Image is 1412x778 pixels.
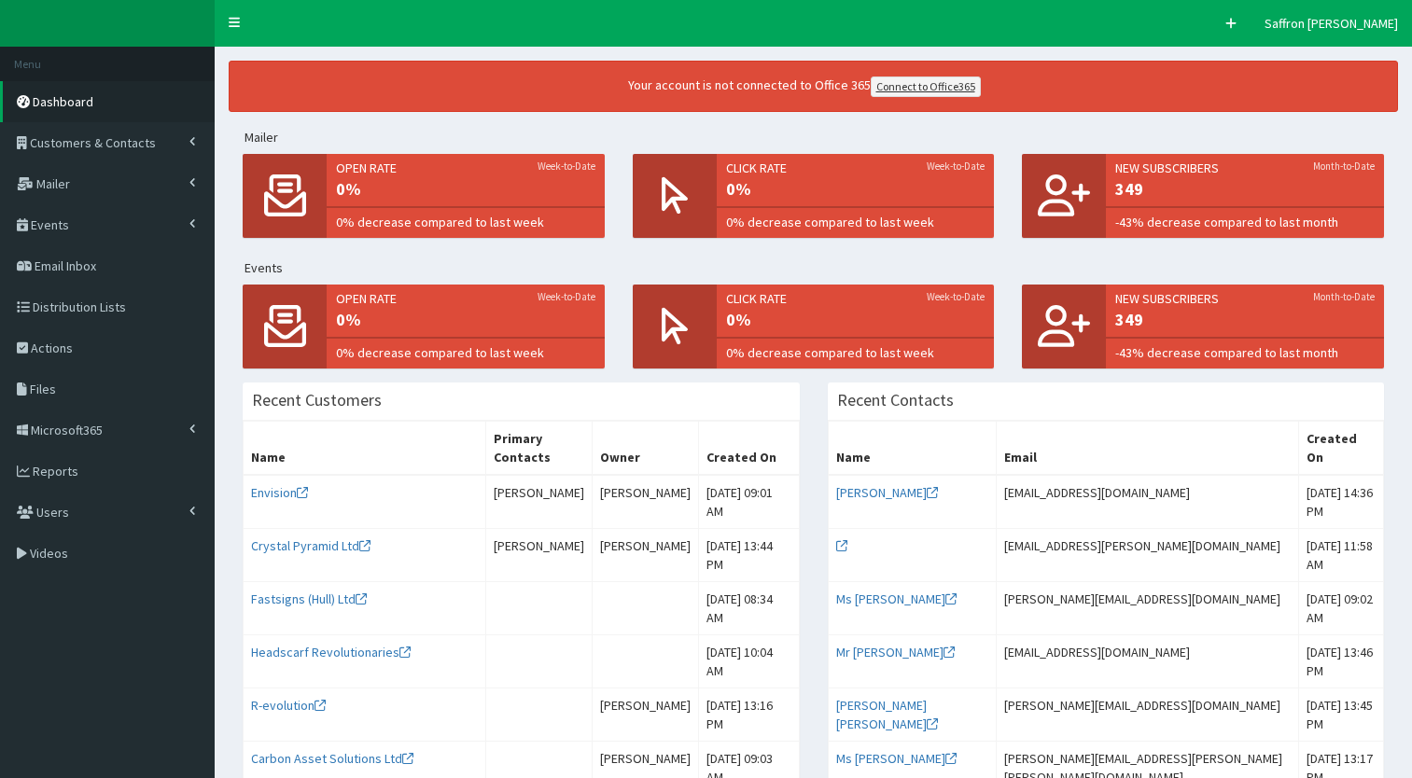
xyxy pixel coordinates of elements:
span: Open rate [336,159,595,177]
a: Fastsigns (Hull) Ltd [251,590,367,607]
th: Name [244,422,486,476]
a: Ms [PERSON_NAME] [836,590,957,607]
a: R-evolution [251,697,326,714]
td: [PERSON_NAME] [593,688,699,742]
td: [EMAIL_ADDRESS][DOMAIN_NAME] [997,475,1299,529]
a: Envision [251,484,308,501]
small: Week-to-Date [538,159,595,174]
span: Files [30,381,56,397]
span: -43% decrease compared to last month [1115,343,1375,362]
th: Created On [1299,422,1384,476]
td: [PERSON_NAME] [593,475,699,529]
h5: Events [245,261,1398,275]
th: Created On [699,422,799,476]
span: Events [31,216,69,233]
span: 0% [726,177,986,201]
span: 0% [726,308,986,332]
td: [EMAIL_ADDRESS][DOMAIN_NAME] [997,635,1299,688]
td: [PERSON_NAME] [486,475,593,529]
a: Crystal Pyramid Ltd [251,537,370,554]
span: Actions [31,340,73,356]
a: Carbon Asset Solutions Ltd [251,750,413,767]
th: Primary Contacts [486,422,593,476]
span: Click rate [726,289,986,308]
span: 0% decrease compared to last week [336,213,595,231]
a: Mr [PERSON_NAME] [836,644,955,660]
td: [DATE] 10:04 AM [699,635,799,688]
span: Users [36,504,69,521]
span: Microsoft365 [31,422,103,438]
small: Week-to-Date [927,159,985,174]
a: [PERSON_NAME] [PERSON_NAME] [836,697,938,732]
td: [DATE] 11:58 AM [1299,529,1384,582]
span: Mailer [36,175,70,192]
small: Month-to-Date [1313,289,1375,304]
th: Name [828,422,997,476]
small: Week-to-Date [538,289,595,304]
span: Dashboard [33,93,93,110]
span: Videos [30,545,68,562]
td: [DATE] 13:45 PM [1299,688,1384,742]
td: [DATE] 14:36 PM [1299,475,1384,529]
span: 349 [1115,177,1375,201]
span: Distribution Lists [33,299,126,315]
span: Reports [33,463,78,479]
td: [DATE] 13:16 PM [699,688,799,742]
th: Email [997,422,1299,476]
td: [EMAIL_ADDRESS][PERSON_NAME][DOMAIN_NAME] [997,529,1299,582]
span: Customers & Contacts [30,134,156,151]
span: Saffron [PERSON_NAME] [1265,15,1398,32]
span: 349 [1115,308,1375,332]
td: [PERSON_NAME] [593,529,699,582]
td: [PERSON_NAME][EMAIL_ADDRESS][DOMAIN_NAME] [997,582,1299,635]
small: Month-to-Date [1313,159,1375,174]
h3: Recent Contacts [837,392,954,409]
span: -43% decrease compared to last month [1115,213,1375,231]
a: Connect to Office365 [871,76,981,97]
span: New Subscribers [1115,289,1375,308]
span: New Subscribers [1115,159,1375,177]
span: 0% [336,177,595,201]
span: Click rate [726,159,986,177]
td: [PERSON_NAME] [486,529,593,582]
td: [DATE] 09:01 AM [699,475,799,529]
h5: Mailer [245,131,1398,145]
td: [DATE] 09:02 AM [1299,582,1384,635]
small: Week-to-Date [927,289,985,304]
span: Email Inbox [35,257,96,274]
span: 0% decrease compared to last week [336,343,595,362]
td: [DATE] 13:46 PM [1299,635,1384,688]
span: Open rate [336,289,595,308]
span: 0% [336,308,595,332]
span: 0% decrease compared to last week [726,343,986,362]
td: [DATE] 13:44 PM [699,529,799,582]
span: 0% decrease compared to last week [726,213,986,231]
th: Owner [593,422,699,476]
a: Ms [PERSON_NAME] [836,750,957,767]
td: [DATE] 08:34 AM [699,582,799,635]
div: Your account is not connected to Office 365 [273,76,1336,97]
a: [PERSON_NAME] [836,484,938,501]
a: Headscarf Revolutionaries [251,644,411,660]
h3: Recent Customers [252,392,382,409]
td: [PERSON_NAME][EMAIL_ADDRESS][DOMAIN_NAME] [997,688,1299,742]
